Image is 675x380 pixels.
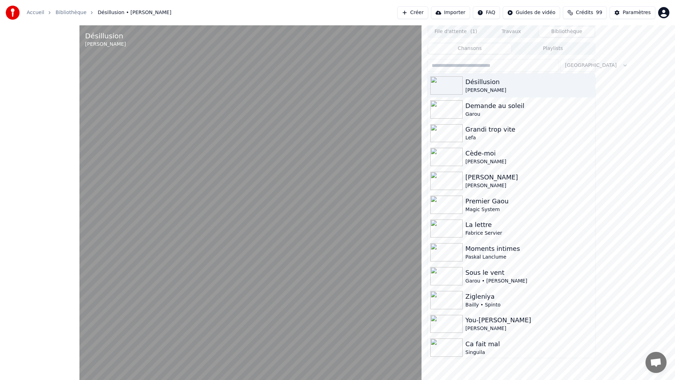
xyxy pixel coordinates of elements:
[623,9,651,16] div: Paramètres
[470,28,477,35] span: ( 1 )
[576,9,593,16] span: Crédits
[610,6,655,19] button: Paramètres
[465,244,592,254] div: Moments intimes
[465,158,592,165] div: [PERSON_NAME]
[465,220,592,230] div: La lettre
[465,325,592,332] div: [PERSON_NAME]
[645,352,667,373] div: Ouvrir le chat
[465,292,592,302] div: Zigleniya
[465,125,592,134] div: Grandi trop vite
[565,62,617,69] span: [GEOGRAPHIC_DATA]
[85,31,126,41] div: Désillusion
[56,9,86,16] a: Bibliothèque
[428,27,484,37] button: File d'attente
[473,6,500,19] button: FAQ
[465,111,592,118] div: Garou
[484,27,539,37] button: Travaux
[465,254,592,261] div: Paskal Lanclume
[465,349,592,356] div: Singuila
[465,206,592,213] div: Magic System
[563,6,607,19] button: Crédits99
[6,6,20,20] img: youka
[465,172,592,182] div: [PERSON_NAME]
[431,6,470,19] button: Importer
[465,148,592,158] div: Cède-moi
[511,44,594,54] button: Playlists
[98,9,171,16] span: Désillusion • [PERSON_NAME]
[465,87,592,94] div: [PERSON_NAME]
[27,9,171,16] nav: breadcrumb
[465,77,592,87] div: Désillusion
[503,6,560,19] button: Guides de vidéo
[397,6,428,19] button: Créer
[465,230,592,237] div: Fabrice Servier
[465,196,592,206] div: Premier Gaou
[465,182,592,189] div: [PERSON_NAME]
[465,268,592,278] div: Sous le vent
[596,9,602,16] span: 99
[465,278,592,285] div: Garou • [PERSON_NAME]
[27,9,44,16] a: Accueil
[465,302,592,309] div: Bailly • Spinto
[465,101,592,111] div: Demande au soleil
[465,339,592,349] div: Ca fait mal
[428,44,512,54] button: Chansons
[85,41,126,48] div: [PERSON_NAME]
[539,27,594,37] button: Bibliothèque
[465,315,592,325] div: You-[PERSON_NAME]
[465,134,592,141] div: Lefa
